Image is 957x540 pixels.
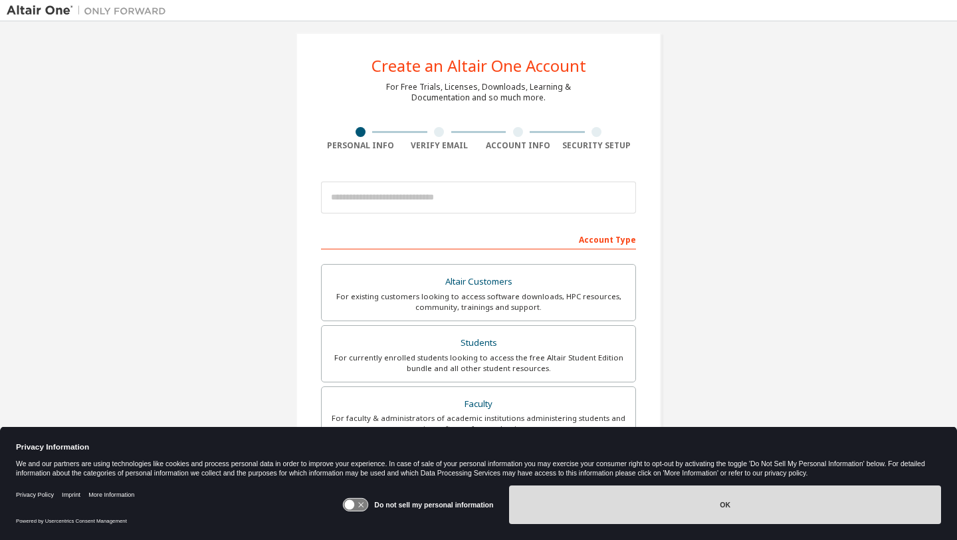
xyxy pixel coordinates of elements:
div: Personal Info [321,140,400,151]
div: Altair Customers [330,273,627,291]
div: Security Setup [558,140,637,151]
div: For Free Trials, Licenses, Downloads, Learning & Documentation and so much more. [386,82,571,103]
div: Account Type [321,228,636,249]
div: Create an Altair One Account [372,58,586,74]
div: Verify Email [400,140,479,151]
div: Account Info [478,140,558,151]
div: For existing customers looking to access software downloads, HPC resources, community, trainings ... [330,291,627,313]
img: Altair One [7,4,173,17]
div: Students [330,334,627,352]
div: For currently enrolled students looking to access the free Altair Student Edition bundle and all ... [330,352,627,374]
div: Faculty [330,395,627,414]
div: For faculty & administrators of academic institutions administering students and accessing softwa... [330,413,627,434]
